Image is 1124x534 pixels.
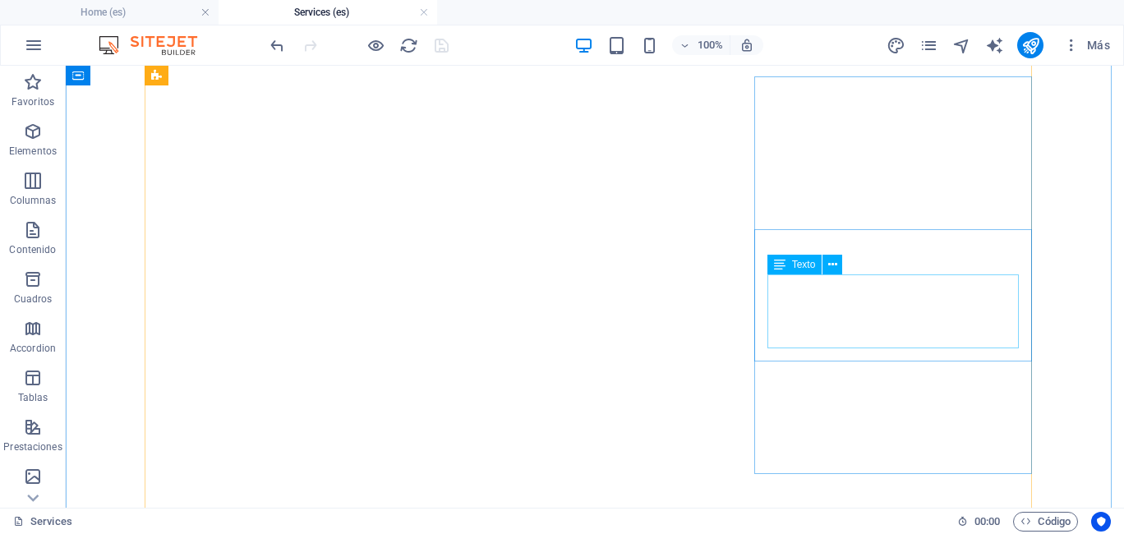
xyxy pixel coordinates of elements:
[9,145,57,158] p: Elementos
[12,95,54,108] p: Favoritos
[1013,512,1078,532] button: Código
[18,391,48,404] p: Tablas
[1020,512,1071,532] span: Código
[219,3,437,21] h4: Services (es)
[951,35,971,55] button: navigator
[985,36,1004,55] i: AI Writer
[10,194,57,207] p: Columnas
[1017,32,1043,58] button: publish
[13,512,72,532] a: Haz clic para cancelar la selección y doble clic para abrir páginas
[984,35,1004,55] button: text_generator
[1063,37,1110,53] span: Más
[887,36,905,55] i: Diseño (Ctrl+Alt+Y)
[739,38,754,53] i: Al redimensionar, ajustar el nivel de zoom automáticamente para ajustarse al dispositivo elegido.
[10,342,56,355] p: Accordion
[3,440,62,453] p: Prestaciones
[1057,32,1117,58] button: Más
[957,512,1001,532] h6: Tiempo de la sesión
[986,515,988,527] span: :
[974,512,1000,532] span: 00 00
[919,36,938,55] i: Páginas (Ctrl+Alt+S)
[1021,36,1040,55] i: Publicar
[9,243,56,256] p: Contenido
[267,35,287,55] button: undo
[672,35,730,55] button: 100%
[952,36,971,55] i: Navegador
[268,36,287,55] i: Deshacer: Eliminar elementos (Ctrl+Z)
[919,35,938,55] button: pages
[94,35,218,55] img: Editor Logo
[886,35,905,55] button: design
[14,292,53,306] p: Cuadros
[697,35,723,55] h6: 100%
[792,260,816,269] span: Texto
[1091,512,1111,532] button: Usercentrics
[398,35,418,55] button: reload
